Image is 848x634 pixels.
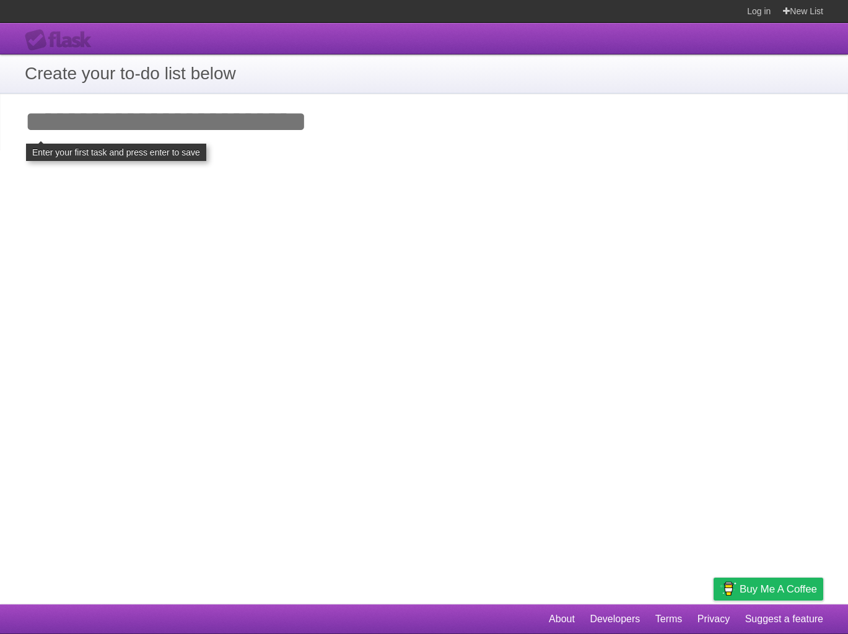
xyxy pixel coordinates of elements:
[549,607,575,631] a: About
[720,578,737,599] img: Buy me a coffee
[590,607,640,631] a: Developers
[25,61,823,87] h1: Create your to-do list below
[740,578,817,600] span: Buy me a coffee
[745,607,823,631] a: Suggest a feature
[714,578,823,601] a: Buy me a coffee
[25,29,99,51] div: Flask
[655,607,683,631] a: Terms
[697,607,730,631] a: Privacy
